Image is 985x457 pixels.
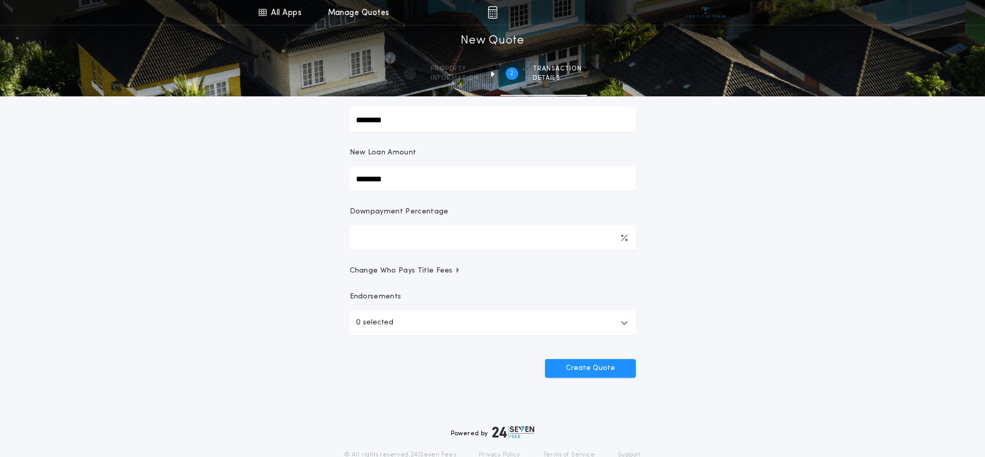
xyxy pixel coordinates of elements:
[350,266,636,276] button: Change Who Pays Title Fees
[545,359,636,378] button: Create Quote
[350,225,636,250] input: Downpayment Percentage
[451,426,535,438] div: Powered by
[350,310,636,335] button: 0 selected
[431,74,479,82] span: information
[533,65,582,73] span: Transaction
[533,74,582,82] span: details
[350,148,417,158] p: New Loan Amount
[350,292,636,302] p: Endorsements
[686,7,725,18] img: vs-icon
[492,426,535,438] img: logo
[461,33,524,49] h1: New Quote
[350,107,636,132] input: Sale Price
[510,69,513,78] h2: 2
[350,207,449,217] p: Downpayment Percentage
[488,6,497,19] img: img
[350,266,461,276] span: Change Who Pays Title Fees
[356,317,393,329] p: 0 selected
[431,65,479,73] span: Property
[350,166,636,191] input: New Loan Amount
